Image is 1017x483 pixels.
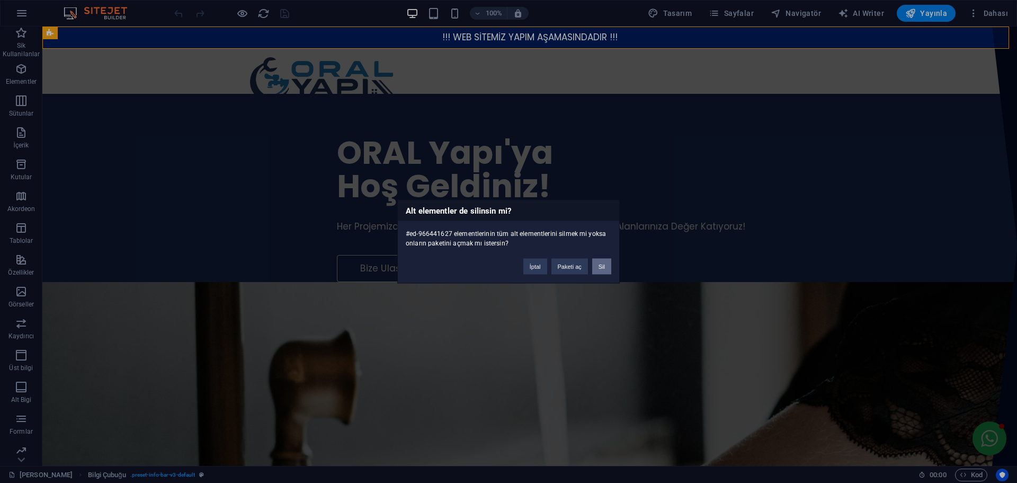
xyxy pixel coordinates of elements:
div: #ed-966441627 elementlerinin tüm alt elementlerini silmek mi yoksa onların paketini açmak mı iste... [398,221,619,248]
button: Paketi aç [551,258,588,274]
button: Open chat window [930,395,964,429]
h3: Alt elementler de silinsin mi? [398,200,619,221]
button: İptal [523,258,547,274]
button: Sil [592,258,611,274]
